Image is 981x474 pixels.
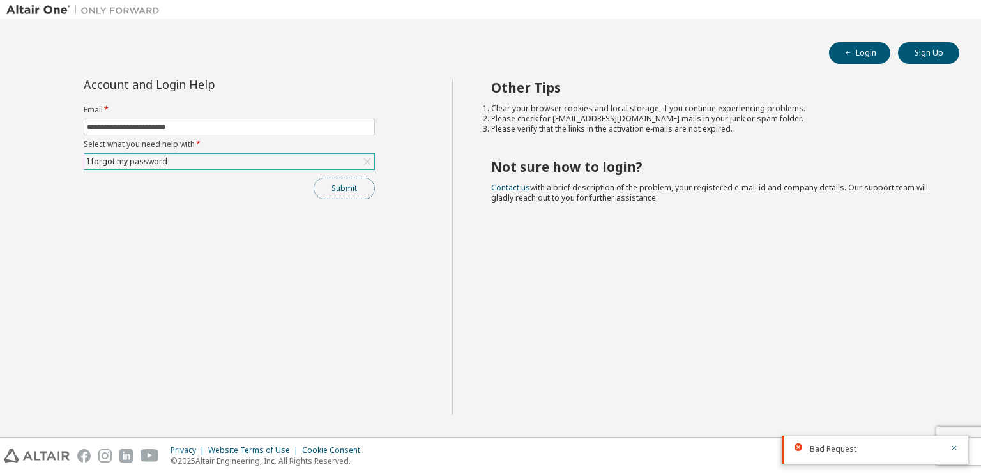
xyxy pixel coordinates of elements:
img: instagram.svg [98,449,112,463]
div: I forgot my password [84,154,374,169]
img: linkedin.svg [119,449,133,463]
div: Privacy [171,445,208,455]
button: Submit [314,178,375,199]
span: with a brief description of the problem, your registered e-mail id and company details. Our suppo... [491,182,928,203]
img: Altair One [6,4,166,17]
img: youtube.svg [141,449,159,463]
li: Please check for [EMAIL_ADDRESS][DOMAIN_NAME] mails in your junk or spam folder. [491,114,937,124]
li: Please verify that the links in the activation e-mails are not expired. [491,124,937,134]
div: Account and Login Help [84,79,317,89]
label: Select what you need help with [84,139,375,149]
div: Website Terms of Use [208,445,302,455]
img: facebook.svg [77,449,91,463]
label: Email [84,105,375,115]
img: altair_logo.svg [4,449,70,463]
button: Sign Up [898,42,959,64]
div: I forgot my password [85,155,169,169]
span: Bad Request [810,444,856,454]
div: Cookie Consent [302,445,368,455]
li: Clear your browser cookies and local storage, if you continue experiencing problems. [491,103,937,114]
button: Login [829,42,890,64]
h2: Other Tips [491,79,937,96]
p: © 2025 Altair Engineering, Inc. All Rights Reserved. [171,455,368,466]
a: Contact us [491,182,530,193]
h2: Not sure how to login? [491,158,937,175]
